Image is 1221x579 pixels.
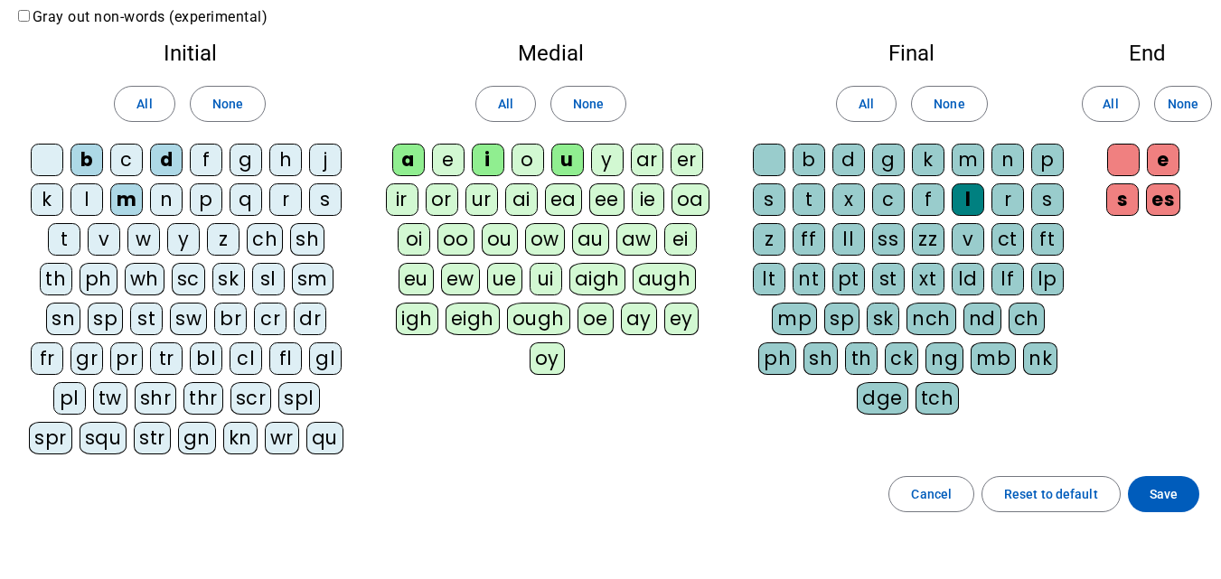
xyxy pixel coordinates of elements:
div: au [572,223,609,256]
span: None [1168,93,1198,115]
div: ee [589,183,625,216]
div: z [207,223,240,256]
div: ui [530,263,562,295]
div: str [134,422,171,454]
button: All [114,86,174,122]
h2: Final [751,42,1073,64]
div: xt [912,263,944,295]
div: tw [93,382,127,415]
div: ey [664,303,699,335]
button: None [550,86,626,122]
div: sp [88,303,123,335]
span: All [1103,93,1118,115]
div: ough [507,303,570,335]
div: ea [545,183,582,216]
div: f [190,144,222,176]
span: None [934,93,964,115]
div: es [1146,183,1180,216]
div: n [991,144,1024,176]
div: sk [867,303,899,335]
span: Cancel [911,483,952,505]
div: u [551,144,584,176]
div: gr [70,342,103,375]
button: All [475,86,536,122]
div: st [872,263,905,295]
div: ch [247,223,283,256]
div: ay [621,303,657,335]
div: augh [633,263,697,295]
div: b [793,144,825,176]
div: sc [172,263,205,295]
div: ou [482,223,518,256]
div: eu [399,263,434,295]
div: dr [294,303,326,335]
div: lp [1031,263,1064,295]
div: nt [793,263,825,295]
h2: Medial [380,42,721,64]
div: v [952,223,984,256]
div: sh [290,223,324,256]
div: e [432,144,465,176]
div: s [309,183,342,216]
div: ft [1031,223,1064,256]
span: None [573,93,604,115]
span: None [212,93,243,115]
div: spr [29,422,72,454]
div: sp [824,303,859,335]
div: t [48,223,80,256]
div: oi [398,223,430,256]
div: q [230,183,262,216]
button: All [836,86,897,122]
div: oo [437,223,474,256]
span: All [859,93,874,115]
div: nch [906,303,956,335]
div: g [230,144,262,176]
div: ph [758,342,796,375]
div: sw [170,303,207,335]
input: Gray out non-words (experimental) [18,10,30,22]
div: kn [223,422,258,454]
div: igh [396,303,438,335]
div: i [472,144,504,176]
div: m [952,144,984,176]
span: All [136,93,152,115]
div: t [793,183,825,216]
div: y [591,144,624,176]
span: Reset to default [1004,483,1098,505]
div: sk [212,263,245,295]
div: aigh [569,263,625,295]
div: s [1031,183,1064,216]
div: sh [803,342,838,375]
div: gl [309,342,342,375]
div: fl [269,342,302,375]
div: f [912,183,944,216]
div: j [309,144,342,176]
div: ow [525,223,565,256]
div: ai [505,183,538,216]
div: d [832,144,865,176]
div: d [150,144,183,176]
div: g [872,144,905,176]
div: th [845,342,878,375]
div: s [753,183,785,216]
span: Save [1150,483,1178,505]
div: ar [631,144,663,176]
div: r [991,183,1024,216]
div: qu [306,422,343,454]
button: All [1082,86,1140,122]
button: Cancel [888,476,974,512]
div: pr [110,342,143,375]
div: m [110,183,143,216]
div: ew [441,263,480,295]
div: bl [190,342,222,375]
div: ei [664,223,697,256]
div: y [167,223,200,256]
div: er [671,144,703,176]
button: Reset to default [981,476,1121,512]
div: gn [178,422,216,454]
div: pt [832,263,865,295]
div: c [110,144,143,176]
div: l [952,183,984,216]
div: e [1147,144,1179,176]
div: br [214,303,247,335]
